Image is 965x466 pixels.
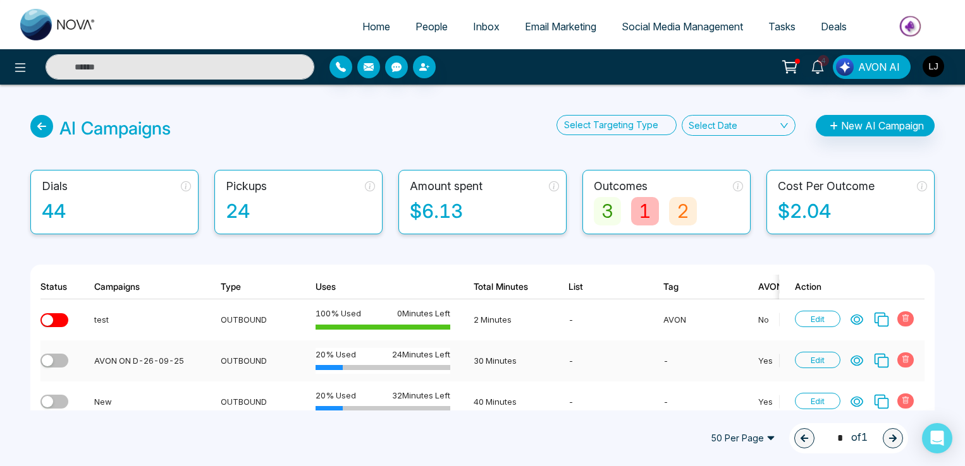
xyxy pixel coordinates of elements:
[316,389,356,402] span: 20 % Used
[669,197,697,225] div: 2
[40,275,78,299] th: Status
[830,429,868,446] span: of 1
[42,177,68,194] div: Dials
[553,275,648,299] th: List
[94,313,197,326] div: test
[808,15,859,39] a: Deals
[300,275,458,299] th: Uses
[922,423,952,453] div: Open Intercom Messenger
[648,275,742,299] th: Tag
[778,197,927,225] div: $2.04
[594,177,648,194] div: Outcomes
[512,15,609,39] a: Email Marketing
[821,20,847,33] span: Deals
[553,381,648,422] td: -
[362,20,390,33] span: Home
[205,381,300,422] td: OUTBOUND
[768,20,796,33] span: Tasks
[42,197,191,225] div: 44
[795,352,840,368] span: Edit
[205,340,300,381] td: OUTBOUND
[923,56,944,77] img: User Avatar
[94,354,197,367] div: AVON ON D-26-09-25
[648,340,742,381] td: -
[525,20,596,33] span: Email Marketing
[802,55,833,77] a: 4
[648,381,742,422] td: -
[553,340,648,381] td: -
[836,58,854,76] img: Lead Flow
[779,275,925,299] th: Action
[742,275,875,299] th: AVON AI Calling Automation
[553,299,648,340] td: -
[410,197,559,225] div: $6.13
[460,15,512,39] a: Inbox
[415,20,448,33] span: People
[205,275,300,299] th: Type
[609,15,756,39] a: Social Media Management
[866,12,957,40] img: Market-place.gif
[226,197,375,225] div: 24
[742,381,875,422] td: Yes
[410,177,482,194] div: Amount spent
[742,340,875,381] td: Yes
[403,15,460,39] a: People
[631,197,659,225] div: 1
[458,340,553,381] td: 30 Minutes
[473,20,500,33] span: Inbox
[316,348,356,361] span: 20 % Used
[702,428,784,448] span: 50 Per Page
[778,177,875,194] div: Cost Per Outcome
[818,55,829,66] span: 4
[78,275,205,299] th: Campaigns
[742,299,875,340] td: No
[94,395,197,408] div: New
[397,307,450,320] span: 0 Minutes Left
[350,15,403,39] a: Home
[392,389,450,402] span: 32 Minutes Left
[795,393,840,409] span: Edit
[594,197,621,225] div: 3
[689,119,737,132] div: Select Date
[205,299,300,340] td: OUTBOUND
[816,115,935,136] button: New AI Campaign
[833,55,911,79] button: AVON AI
[392,348,450,361] span: 24 Minutes Left
[226,177,267,194] div: Pickups
[458,299,553,340] td: 2 Minutes
[458,275,553,299] th: Total Minutes
[20,9,96,40] img: Nova CRM Logo
[622,20,743,33] span: Social Media Management
[858,59,900,75] span: AVON AI
[458,381,553,422] td: 40 Minutes
[756,15,808,39] a: Tasks
[59,115,171,141] div: AI Campaigns
[780,121,789,130] span: down
[316,307,361,320] span: 100 % Used
[648,299,742,340] td: AVON
[795,311,840,327] span: Edit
